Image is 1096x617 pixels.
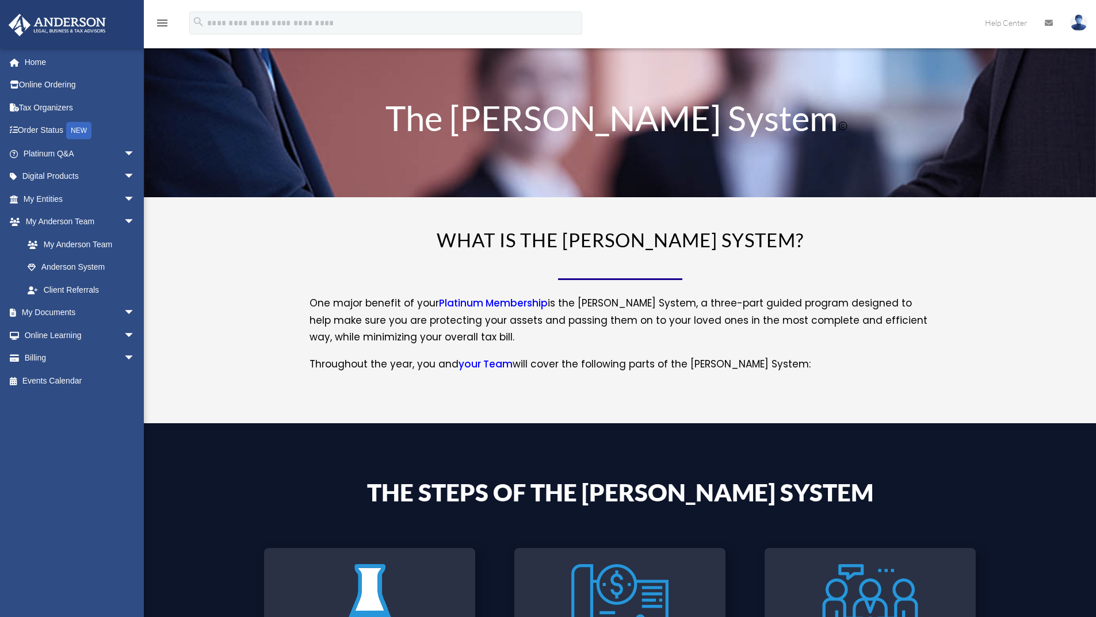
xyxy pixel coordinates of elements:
i: search [192,16,205,28]
span: WHAT IS THE [PERSON_NAME] SYSTEM? [437,228,804,251]
a: Home [8,51,152,74]
img: Anderson Advisors Platinum Portal [5,14,109,36]
a: Online Ordering [8,74,152,97]
a: Tax Organizers [8,96,152,119]
span: arrow_drop_down [124,210,147,234]
a: Platinum Membership [439,296,548,316]
a: My Anderson Team [16,233,152,256]
a: Platinum Q&Aarrow_drop_down [8,142,152,165]
a: Anderson System [16,256,147,279]
span: arrow_drop_down [124,347,147,370]
p: One major benefit of your is the [PERSON_NAME] System, a three-part guided program designed to he... [310,295,931,356]
img: User Pic [1070,14,1087,31]
span: arrow_drop_down [124,301,147,325]
a: My Entitiesarrow_drop_down [8,187,152,210]
a: Digital Productsarrow_drop_down [8,165,152,188]
a: Online Learningarrow_drop_down [8,324,152,347]
span: arrow_drop_down [124,142,147,166]
a: Client Referrals [16,278,152,301]
div: NEW [66,122,91,139]
span: arrow_drop_down [124,165,147,189]
a: Billingarrow_drop_down [8,347,152,370]
a: Order StatusNEW [8,119,152,143]
a: My Documentsarrow_drop_down [8,301,152,324]
h1: The [PERSON_NAME] System [310,101,931,141]
span: arrow_drop_down [124,187,147,211]
span: arrow_drop_down [124,324,147,347]
a: your Team [459,357,513,377]
i: menu [155,16,169,30]
a: Events Calendar [8,369,152,392]
a: My Anderson Teamarrow_drop_down [8,210,152,233]
h4: The Steps of the [PERSON_NAME] System [310,480,931,510]
p: Throughout the year, you and will cover the following parts of the [PERSON_NAME] System: [310,356,931,373]
a: menu [155,20,169,30]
